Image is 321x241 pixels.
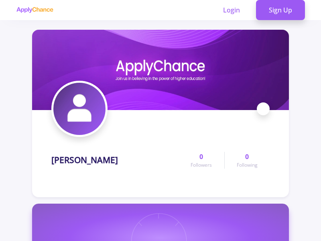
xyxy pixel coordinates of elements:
span: Followers [191,161,212,169]
img: moein farahicover image [32,30,289,110]
span: 0 [199,152,203,161]
a: 0Following [224,152,270,169]
h1: [PERSON_NAME] [51,155,118,165]
span: 0 [245,152,249,161]
span: Following [237,161,258,169]
img: moein farahiavatar [53,83,106,135]
img: applychance logo text only [16,7,53,13]
a: 0Followers [179,152,224,169]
